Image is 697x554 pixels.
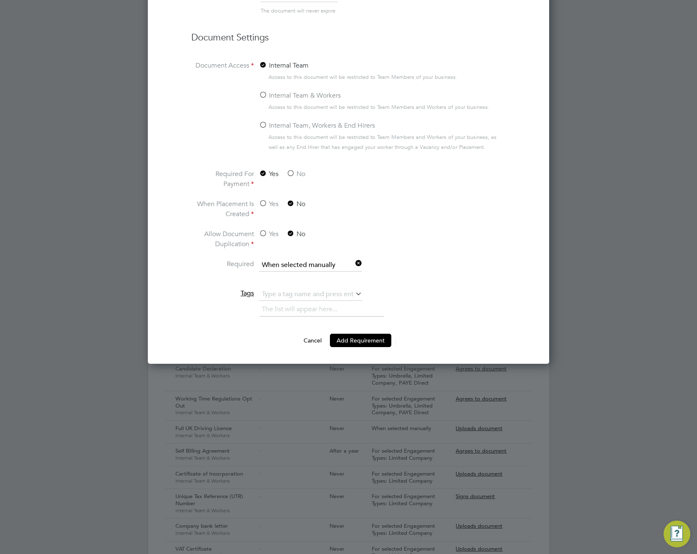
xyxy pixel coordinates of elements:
button: Cancel [297,334,328,347]
label: Required [191,259,254,270]
label: Internal Team & Workers [259,91,341,101]
span: Access to this document will be restricted to Team Members and Workers of your business. [269,102,489,112]
input: Select one [259,259,362,272]
label: Internal Team, Workers & End Hirers [259,121,375,131]
span: Access to this document will be restricted to Team Members and Workers of your business, as well ... [269,132,506,152]
label: No [286,229,305,239]
h3: Document Settings [191,32,506,44]
label: Document Access [191,60,254,159]
label: No [286,169,305,179]
label: No [286,199,305,209]
button: Add Requirement [330,334,391,347]
li: The list will appear here... [262,304,341,315]
span: Access to this document will be restricted to Team Members of your business. [269,72,457,82]
label: When Placement Is Created [191,199,254,219]
label: Required For Payment [191,169,254,189]
span: The document will never expire [261,7,335,14]
label: Internal Team [259,60,309,71]
span: Tags [241,289,254,297]
label: Allow Document Duplication [191,229,254,249]
label: Yes [259,229,279,239]
label: Yes [259,199,279,209]
label: Yes [259,169,279,179]
input: Type a tag name and press enter [259,288,362,301]
button: Engage Resource Center [664,521,690,547]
